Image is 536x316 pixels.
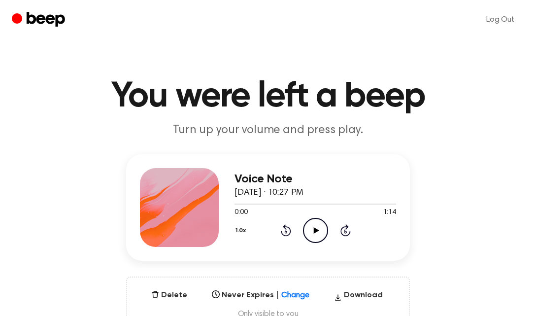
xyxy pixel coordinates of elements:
span: 1:14 [383,208,396,218]
a: Log Out [476,8,524,32]
span: [DATE] · 10:27 PM [234,188,303,197]
h3: Voice Note [234,173,396,186]
a: Beep [12,10,67,30]
p: Turn up your volume and press play. [79,122,457,139]
button: 1.0x [234,222,250,239]
button: Delete [147,289,191,301]
button: Download [330,289,387,305]
h1: You were left a beep [16,79,520,114]
span: 0:00 [234,208,247,218]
